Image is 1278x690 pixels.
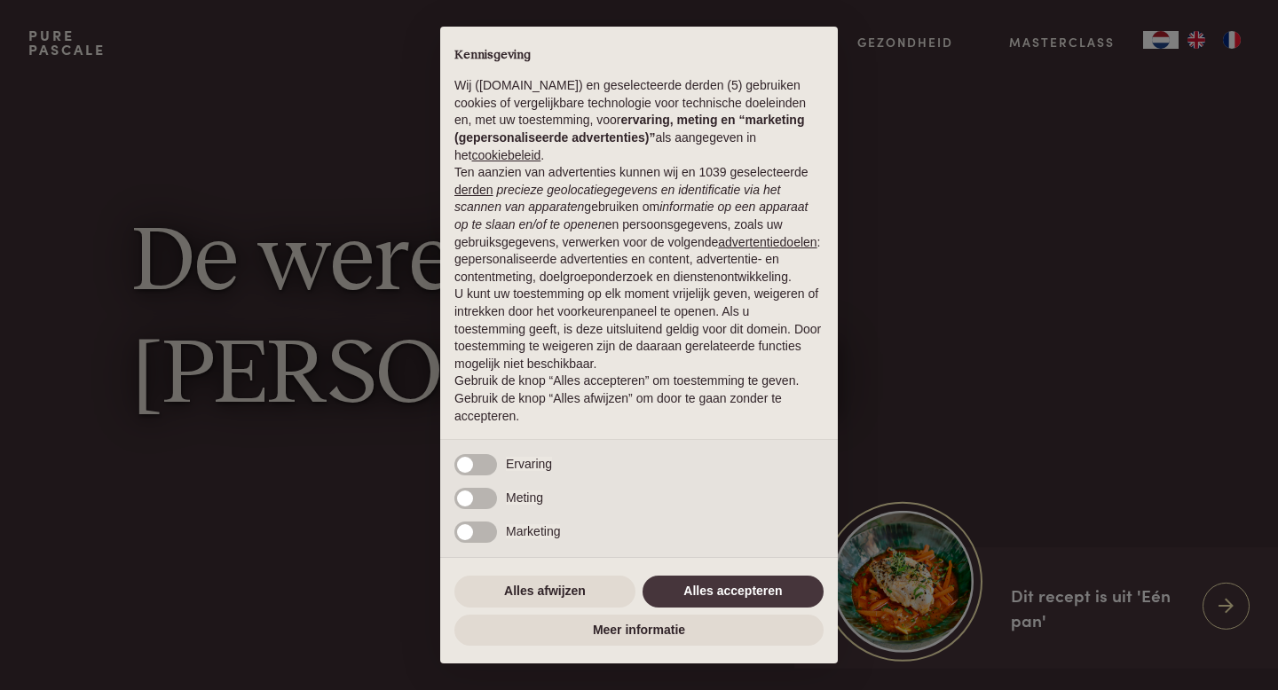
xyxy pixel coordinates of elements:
strong: ervaring, meting en “marketing (gepersonaliseerde advertenties)” [454,113,804,145]
p: Ten aanzien van advertenties kunnen wij en 1039 geselecteerde gebruiken om en persoonsgegevens, z... [454,164,824,286]
p: Wij ([DOMAIN_NAME]) en geselecteerde derden (5) gebruiken cookies of vergelijkbare technologie vo... [454,77,824,164]
button: Meer informatie [454,615,824,647]
em: informatie op een apparaat op te slaan en/of te openen [454,200,809,231]
p: Gebruik de knop “Alles accepteren” om toestemming te geven. Gebruik de knop “Alles afwijzen” om d... [454,372,824,425]
button: Alles accepteren [643,576,824,608]
span: Marketing [506,524,560,538]
em: precieze geolocatiegegevens en identificatie via het scannen van apparaten [454,183,780,215]
h2: Kennisgeving [454,48,824,64]
button: derden [454,182,493,200]
button: advertentiedoelen [718,234,816,252]
p: U kunt uw toestemming op elk moment vrijelijk geven, weigeren of intrekken door het voorkeurenpan... [454,286,824,372]
button: Alles afwijzen [454,576,635,608]
span: Meting [506,490,543,505]
span: Ervaring [506,457,552,471]
a: cookiebeleid [471,148,540,162]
